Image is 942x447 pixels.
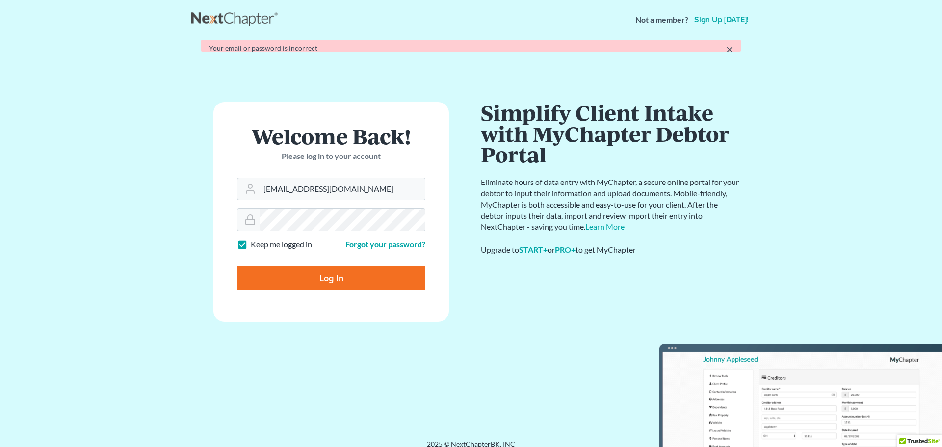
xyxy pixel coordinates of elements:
[345,239,425,249] a: Forgot your password?
[481,245,741,256] div: Upgrade to or to get MyChapter
[555,245,576,255] a: PRO+
[260,178,425,200] input: Email Address
[635,14,688,26] strong: Not a member?
[726,43,733,55] a: ×
[519,245,548,255] a: START+
[237,126,425,147] h1: Welcome Back!
[237,266,425,290] input: Log In
[237,151,425,162] p: Please log in to your account
[481,102,741,165] h1: Simplify Client Intake with MyChapter Debtor Portal
[481,177,741,233] p: Eliminate hours of data entry with MyChapter, a secure online portal for your debtor to input the...
[209,43,733,53] div: Your email or password is incorrect
[585,222,625,232] a: Learn More
[692,16,751,24] a: Sign up [DATE]!
[251,239,312,250] label: Keep me logged in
